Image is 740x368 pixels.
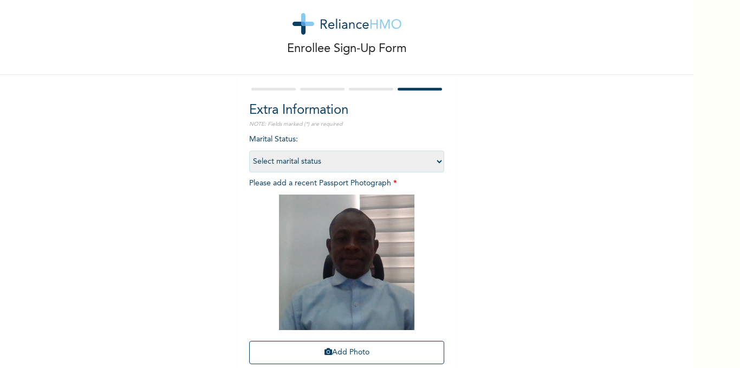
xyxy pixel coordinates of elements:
p: Enrollee Sign-Up Form [287,40,407,58]
button: Add Photo [249,341,444,364]
h2: Extra Information [249,101,444,120]
p: NOTE: Fields marked (*) are required [249,120,444,128]
img: Crop [279,195,414,330]
span: Marital Status : [249,135,444,165]
img: logo [293,13,401,35]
